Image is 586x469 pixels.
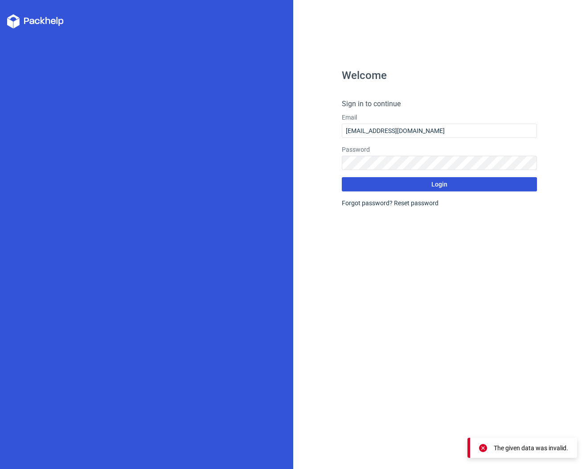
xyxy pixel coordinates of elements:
[342,70,537,81] h1: Welcome
[342,99,537,109] h4: Sign in to continue
[342,145,537,154] label: Password
[342,113,537,122] label: Email
[494,444,568,452] div: The given data was invalid.
[342,199,537,208] div: Forgot password?
[431,181,447,187] span: Login
[342,177,537,191] button: Login
[394,199,438,207] a: Reset password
